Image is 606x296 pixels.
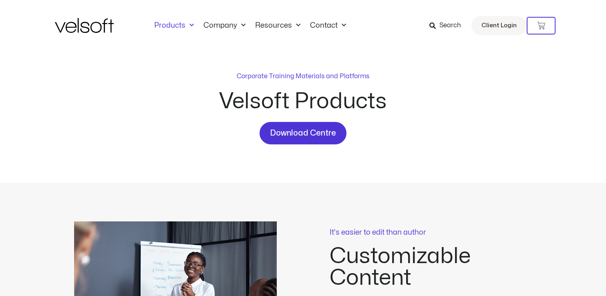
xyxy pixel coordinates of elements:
span: Search [439,20,461,31]
h2: Velsoft Products [159,91,447,112]
a: ContactMenu Toggle [305,21,351,30]
p: Corporate Training Materials and Platforms [237,71,369,81]
a: Client Login [471,16,527,35]
a: CompanyMenu Toggle [199,21,250,30]
nav: Menu [149,21,351,30]
span: Client Login [481,20,517,31]
a: Download Centre [260,122,346,144]
a: ProductsMenu Toggle [149,21,199,30]
span: Download Centre [270,127,336,140]
h2: Customizable Content [330,245,532,289]
a: ResourcesMenu Toggle [250,21,305,30]
a: Search [429,19,467,32]
img: Velsoft Training Materials [55,18,114,33]
p: It's easier to edit than author [330,229,532,236]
